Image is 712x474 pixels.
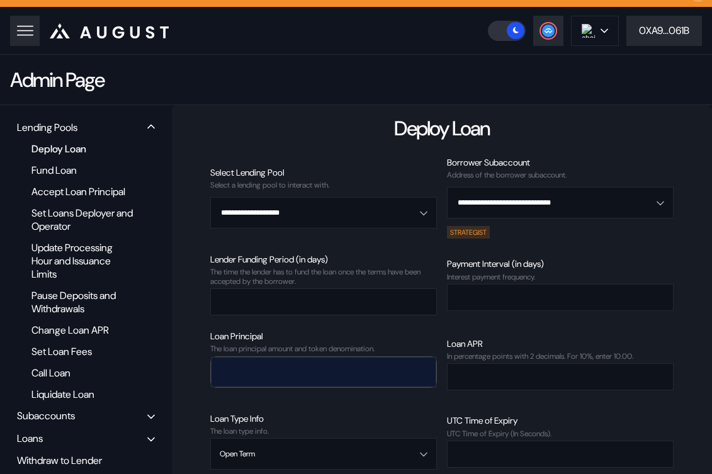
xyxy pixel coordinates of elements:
[220,449,255,458] div: Open Term
[25,386,139,403] div: Liquidate Loan
[17,432,43,445] div: Loans
[25,162,139,179] div: Fund Loan
[25,343,139,360] div: Set Loan Fees
[25,183,139,200] div: Accept Loan Principal
[210,197,437,229] button: Open menu
[210,254,437,265] div: Lender Funding Period (in days)
[210,438,437,470] button: Open menu
[25,322,139,339] div: Change Loan APR
[447,187,674,218] button: Open menu
[447,273,674,281] div: Interest payment frequency.
[17,121,77,134] div: Lending Pools
[210,344,437,353] div: The loan principal amount and token denomination.
[582,24,596,38] img: chain logo
[447,415,674,426] div: UTC Time of Expiry
[626,16,702,46] button: 0XA9...061B
[639,24,689,37] div: 0XA9...061B
[447,338,674,349] div: Loan APR
[394,115,490,142] div: Deploy Loan
[25,364,139,381] div: Call Loan
[25,239,139,283] div: Update Processing Hour and Issuance Limits
[210,181,437,189] div: Select a lending pool to interact with.
[25,287,139,317] div: Pause Deposits and Withdrawals
[10,67,104,93] div: Admin Page
[571,16,619,46] button: chain logo
[210,330,437,342] div: Loan Principal
[210,268,437,286] div: The time the lender has to fund the loan once the terms have been accepted by the borrower.
[25,140,139,157] div: Deploy Loan
[447,171,674,179] div: Address of the borrower subaccount.
[210,413,437,424] div: Loan Type Info
[13,451,159,470] div: Withdraw to Lender
[447,157,674,168] div: Borrower Subaccount
[17,409,75,422] div: Subaccounts
[447,258,674,269] div: Payment Interval (in days)
[447,226,490,239] div: STRATEGIST
[447,352,674,361] div: In percentage points with 2 decimals. For 10%, enter 10.00.
[447,429,674,438] div: UTC Time of Expiry (In Seconds).
[210,167,437,178] div: Select Lending Pool
[25,205,139,235] div: Set Loans Deployer and Operator
[210,427,437,436] div: The loan type info.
